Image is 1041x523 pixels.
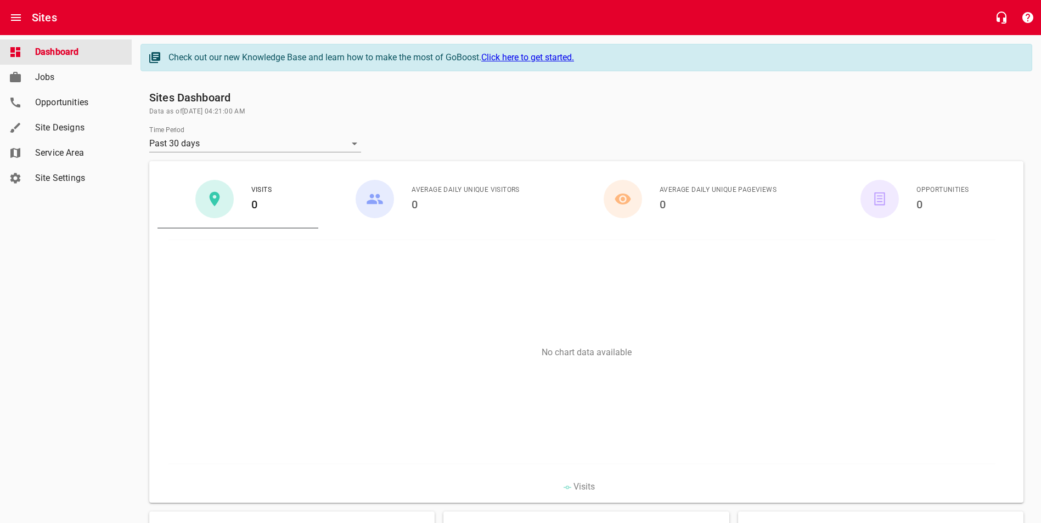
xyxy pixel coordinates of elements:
[660,185,776,196] span: Average Daily Unique Pageviews
[412,185,520,196] span: Average Daily Unique Visitors
[35,46,119,59] span: Dashboard
[481,52,574,62] a: Click here to get started.
[35,146,119,160] span: Service Area
[251,185,272,196] span: Visits
[573,481,595,492] span: Visits
[1015,4,1041,31] button: Support Portal
[168,51,1021,64] div: Check out our new Knowledge Base and learn how to make the most of GoBoost.
[660,196,776,213] h6: 0
[149,106,1023,117] span: Data as of [DATE] 04:21:00 AM
[916,185,969,196] span: Opportunities
[916,196,969,213] h6: 0
[32,9,57,26] h6: Sites
[35,172,119,185] span: Site Settings
[251,196,272,213] h6: 0
[988,4,1015,31] button: Live Chat
[412,196,520,213] h6: 0
[149,127,184,133] label: Time Period
[149,135,361,152] div: Past 30 days
[35,121,119,134] span: Site Designs
[149,89,1023,106] h6: Sites Dashboard
[3,4,29,31] button: Open drawer
[157,347,1015,357] p: No chart data available
[35,71,119,84] span: Jobs
[35,96,119,109] span: Opportunities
